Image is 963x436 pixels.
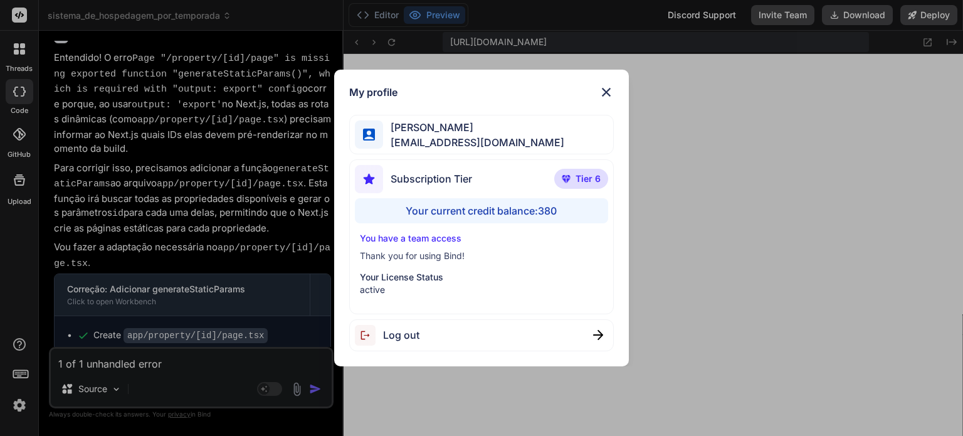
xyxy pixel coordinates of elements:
p: active [360,284,603,296]
p: You have a team access [360,232,603,245]
span: Subscription Tier [391,171,472,186]
p: Your License Status [360,271,603,284]
p: Thank you for using Bind! [360,250,603,262]
img: logout [355,325,383,346]
img: profile [363,129,375,141]
img: premium [562,175,571,183]
h1: My profile [349,85,397,100]
img: subscription [355,165,383,193]
span: [EMAIL_ADDRESS][DOMAIN_NAME] [383,135,564,150]
span: Tier 6 [576,173,601,185]
span: Log out [383,327,419,343]
img: close [599,85,614,100]
div: Your current credit balance: 380 [355,198,608,223]
img: close [593,330,603,340]
span: [PERSON_NAME] [383,120,564,135]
